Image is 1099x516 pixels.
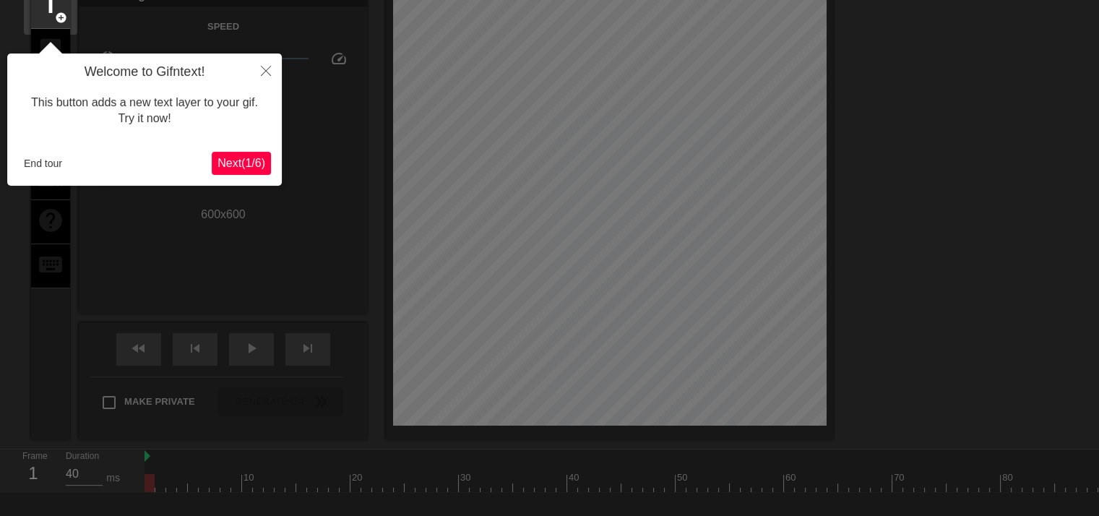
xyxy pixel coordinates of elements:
[212,152,271,175] button: Next
[18,64,271,80] h4: Welcome to Gifntext!
[217,157,265,169] span: Next ( 1 / 6 )
[18,152,68,174] button: End tour
[18,80,271,142] div: This button adds a new text layer to your gif. Try it now!
[250,53,282,87] button: Close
